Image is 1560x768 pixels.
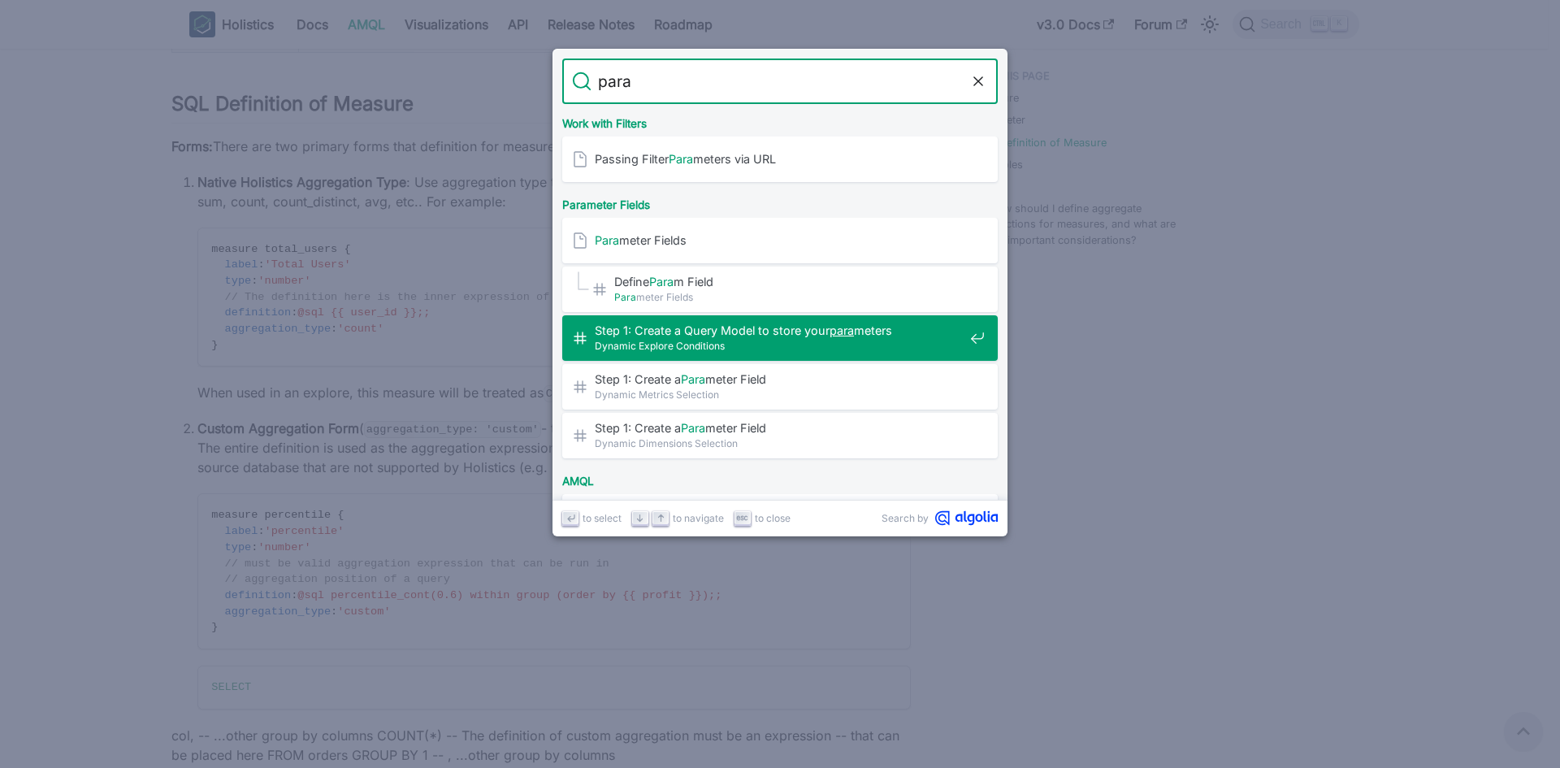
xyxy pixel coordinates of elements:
[595,232,964,248] span: meter Fields
[968,72,988,91] button: Clear the query
[562,494,998,540] a: Parameter​Measure
[595,151,964,167] span: Passing Filter meters via URL
[595,387,964,402] span: Dynamic Metrics Selection
[882,510,929,526] span: Search by
[595,371,964,387] span: Step 1: Create a meter Field​
[649,275,674,289] mark: Para
[562,267,998,312] a: DefineParam Field​Parameter Fields
[614,289,964,305] span: meter Fields
[559,104,1001,137] div: Work with Filters
[559,185,1001,218] div: Parameter Fields
[562,218,998,263] a: Parameter Fields
[634,512,646,524] svg: Arrow down
[565,512,577,524] svg: Enter key
[595,420,964,436] span: Step 1: Create a meter Field​
[935,510,998,526] svg: Algolia
[882,510,998,526] a: Search byAlgolia
[595,233,619,247] mark: Para
[595,338,964,354] span: Dynamic Explore Conditions
[669,152,693,166] mark: Para
[830,323,854,337] mark: para
[655,512,667,524] svg: Arrow up
[559,462,1001,494] div: AMQL
[673,510,724,526] span: to navigate
[755,510,791,526] span: to close
[562,413,998,458] a: Step 1: Create aParameter Field​Dynamic Dimensions Selection
[595,323,964,338] span: Step 1: Create a Query Model to store your meters​
[595,436,964,451] span: Dynamic Dimensions Selection
[681,372,705,386] mark: Para
[614,291,636,303] mark: Para
[681,421,705,435] mark: Para
[562,315,998,361] a: Step 1: Create a Query Model to store yourparameters​Dynamic Explore Conditions
[562,137,998,182] a: Passing FilterParameters via URL
[583,510,622,526] span: to select
[591,59,968,104] input: Search docs
[614,274,964,289] span: Define m Field​
[736,512,748,524] svg: Escape key
[562,364,998,410] a: Step 1: Create aParameter Field​Dynamic Metrics Selection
